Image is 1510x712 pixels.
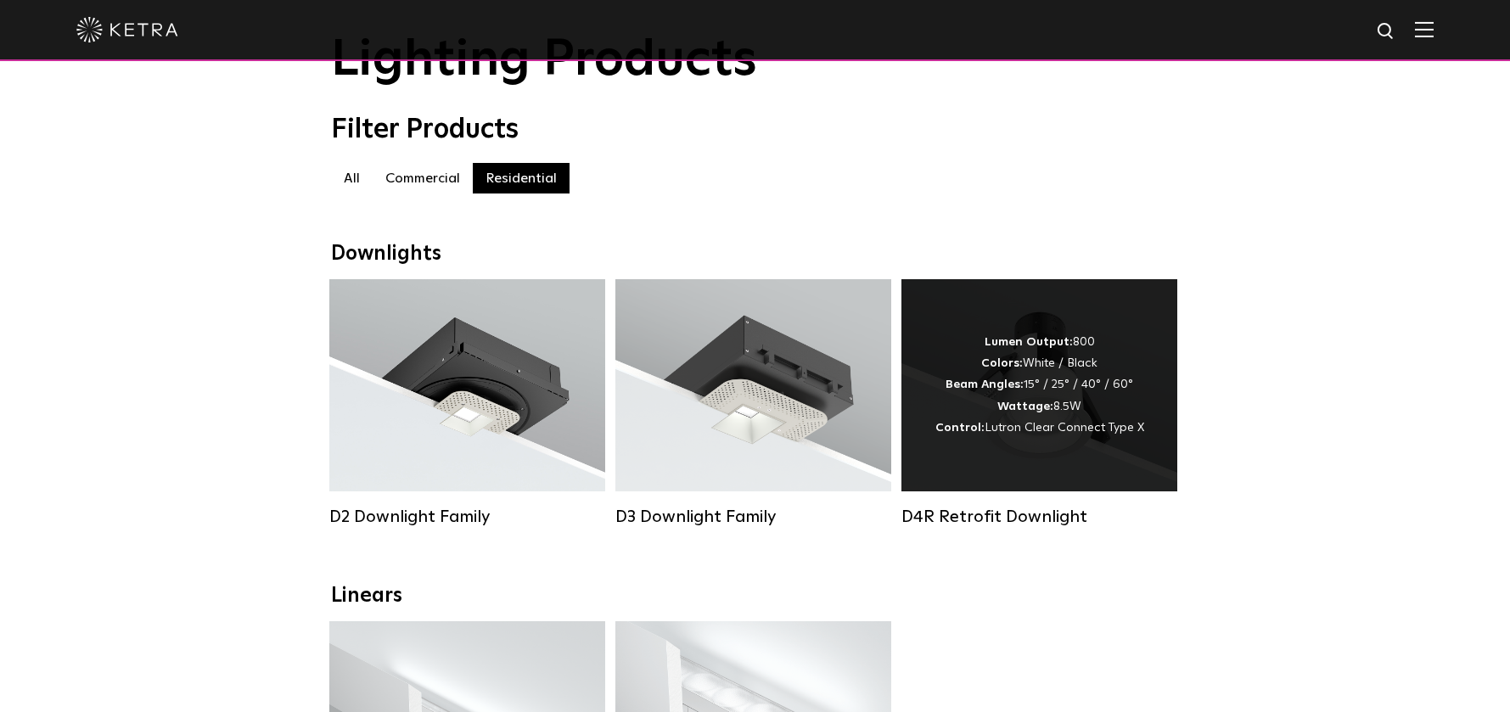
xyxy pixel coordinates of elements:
[331,163,373,193] label: All
[615,279,891,527] a: D3 Downlight Family Lumen Output:700 / 900 / 1100Colors:White / Black / Silver / Bronze / Paintab...
[1415,21,1434,37] img: Hamburger%20Nav.svg
[331,242,1180,266] div: Downlights
[981,357,1023,369] strong: Colors:
[985,422,1144,434] span: Lutron Clear Connect Type X
[935,422,985,434] strong: Control:
[76,17,178,42] img: ketra-logo-2019-white
[901,507,1177,527] div: D4R Retrofit Downlight
[901,279,1177,527] a: D4R Retrofit Downlight Lumen Output:800Colors:White / BlackBeam Angles:15° / 25° / 40° / 60°Watta...
[373,163,473,193] label: Commercial
[329,507,605,527] div: D2 Downlight Family
[935,332,1144,439] div: 800 White / Black 15° / 25° / 40° / 60° 8.5W
[985,336,1073,348] strong: Lumen Output:
[615,507,891,527] div: D3 Downlight Family
[331,114,1180,146] div: Filter Products
[997,401,1053,412] strong: Wattage:
[331,584,1180,608] div: Linears
[329,279,605,527] a: D2 Downlight Family Lumen Output:1200Colors:White / Black / Gloss Black / Silver / Bronze / Silve...
[473,163,570,193] label: Residential
[1376,21,1397,42] img: search icon
[946,378,1024,390] strong: Beam Angles:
